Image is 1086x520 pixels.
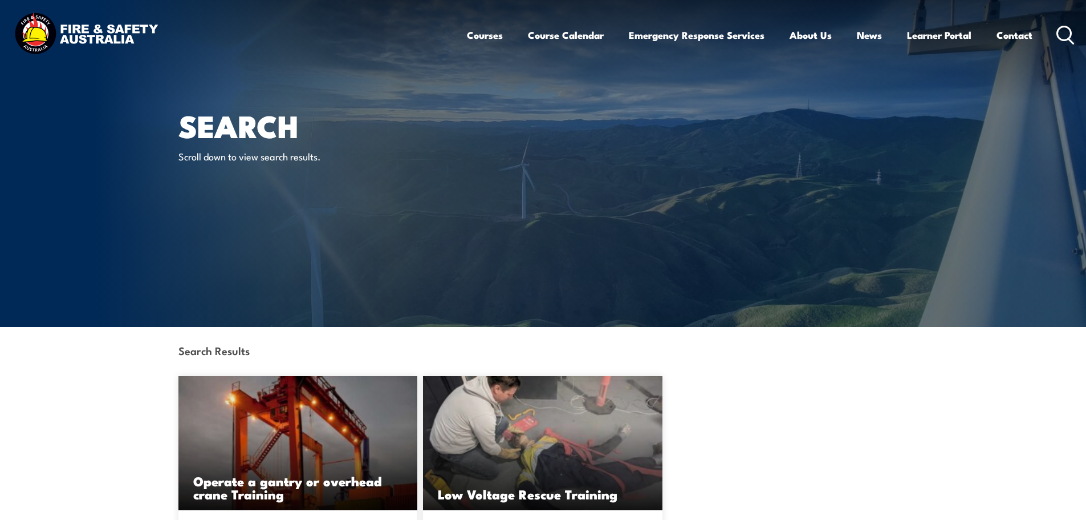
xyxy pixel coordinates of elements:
[996,20,1032,50] a: Contact
[178,342,250,358] strong: Search Results
[193,474,403,501] h3: Operate a gantry or overhead crane Training
[857,20,882,50] a: News
[423,376,662,510] a: Low Voltage Rescue Training
[467,20,503,50] a: Courses
[178,112,460,139] h1: Search
[629,20,764,50] a: Emergency Response Services
[790,20,832,50] a: About Us
[423,376,662,510] img: Low Voltage Rescue
[907,20,971,50] a: Learner Portal
[178,376,418,510] img: Operate a Gantry or Overhead Crane TRAINING
[438,487,648,501] h3: Low Voltage Rescue Training
[178,376,418,510] a: Operate a gantry or overhead crane Training
[178,150,387,163] p: Scroll down to view search results.
[528,20,604,50] a: Course Calendar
